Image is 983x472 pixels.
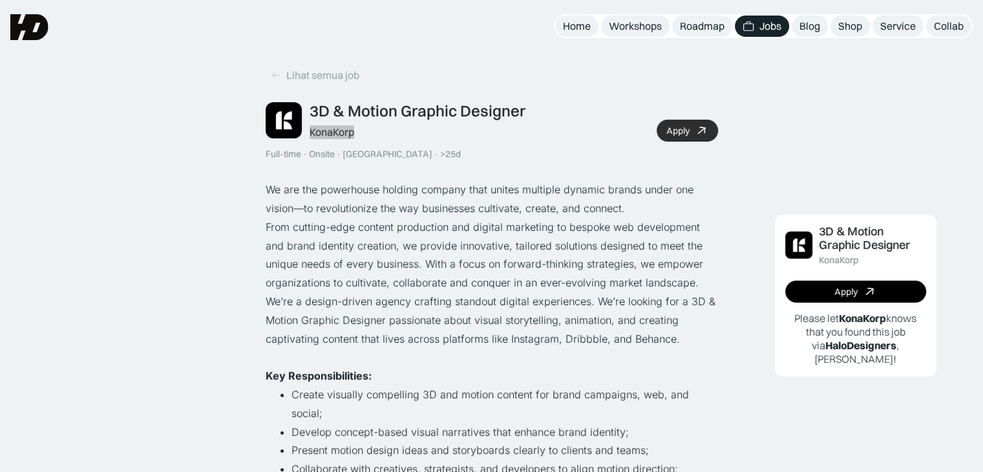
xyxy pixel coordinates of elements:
[266,369,372,382] strong: Key Responsibilities:
[872,16,924,37] a: Service
[266,292,718,348] p: We’re a design-driven agency crafting standout digital experiences. We’re looking for a 3D & Moti...
[680,19,724,33] div: Roadmap
[555,16,598,37] a: Home
[799,19,820,33] div: Blog
[926,16,971,37] a: Collab
[266,218,718,292] p: From cutting-edge content production and digital marketing to bespoke web development and brand i...
[759,19,781,33] div: Jobs
[792,16,828,37] a: Blog
[785,231,812,259] img: Job Image
[291,441,718,460] li: Present motion design ideas and storyboards clearly to clients and teams;
[563,19,591,33] div: Home
[291,423,718,442] li: Develop concept-based visual narratives that enhance brand identity;
[343,149,432,160] div: [GEOGRAPHIC_DATA]
[266,348,718,367] p: ‍
[672,16,732,37] a: Roadmap
[266,102,302,138] img: Job Image
[440,149,461,160] div: >25d
[830,16,870,37] a: Shop
[310,102,525,120] div: 3D & Motion Graphic Designer
[657,120,718,142] a: Apply
[666,125,690,136] div: Apply
[310,125,354,139] div: KonaKorp
[266,180,718,218] p: We are the powerhouse holding company that unites multiple dynamic brands under one vision—to rev...
[609,19,662,33] div: Workshops
[434,149,439,160] div: ·
[819,225,926,252] div: 3D & Motion Graphic Designer
[336,149,341,160] div: ·
[825,339,896,352] b: HaloDesigners
[880,19,916,33] div: Service
[309,149,335,160] div: Onsite
[601,16,670,37] a: Workshops
[302,149,308,160] div: ·
[839,312,886,325] b: KonaKorp
[819,255,858,266] div: KonaKorp
[934,19,964,33] div: Collab
[286,69,359,82] div: Lihat semua job
[785,281,926,303] a: Apply
[834,286,858,297] div: Apply
[785,312,926,365] p: Please let knows that you found this job via , [PERSON_NAME]!
[266,149,301,160] div: Full-time
[266,65,365,86] a: Lihat semua job
[735,16,789,37] a: Jobs
[838,19,862,33] div: Shop
[291,385,718,423] li: Create visually compelling 3D and motion content for brand campaigns, web, and social;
